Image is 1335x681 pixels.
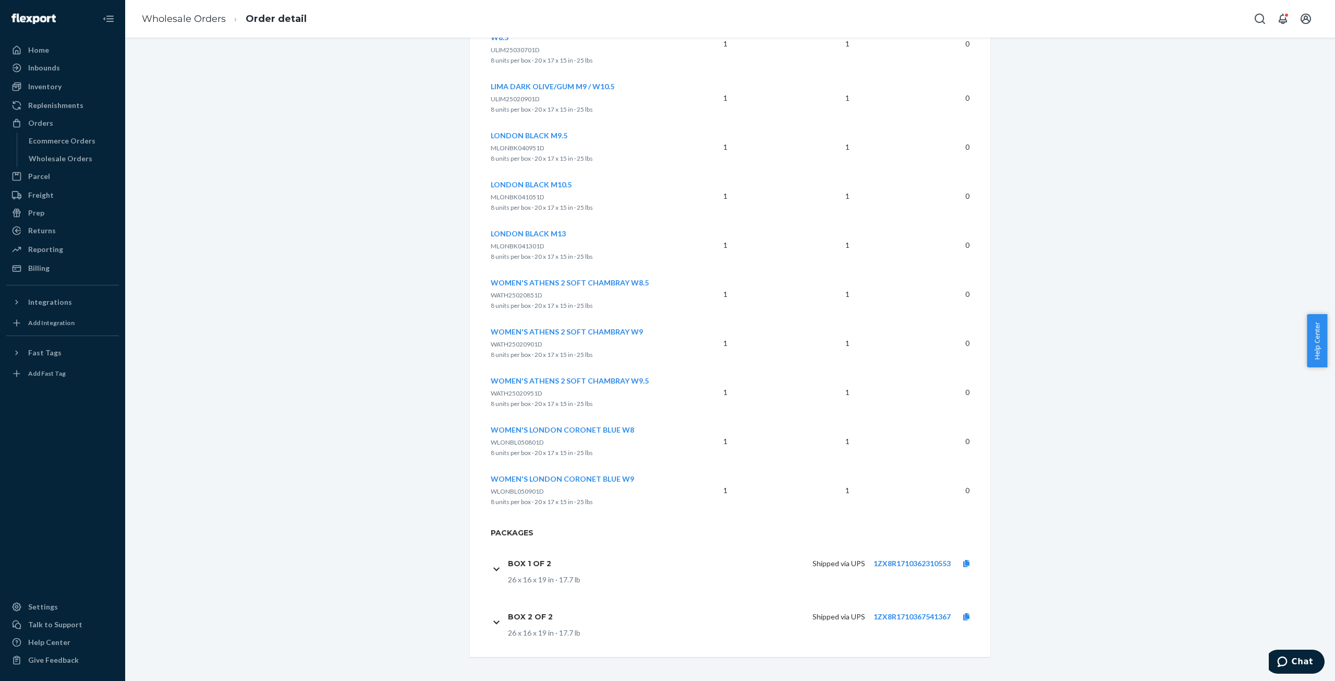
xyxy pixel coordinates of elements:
ol: breadcrumbs [133,4,315,34]
p: Shipped via UPS [812,612,865,622]
button: Fast Tags [6,344,119,361]
div: Ecommerce Orders [29,136,95,146]
span: WOMEN'S LONDON CORONET BLUE W8 [491,425,634,434]
p: 1 [744,289,849,300]
span: WOMEN'S ATHENS 2 SOFT CHAMBRAY W9.5 [491,376,649,385]
span: WOMEN'S ATHENS 2 SOFT CHAMBRAY W9 [491,327,643,336]
a: Reporting [6,241,119,258]
a: Returns [6,222,119,239]
button: Open account menu [1295,8,1316,29]
span: MLONBK040951D [491,144,544,152]
span: WOMEN'S ATHENS 2 SOFT CHAMBRAY W8.5 [491,278,649,287]
a: Add Integration [6,315,119,331]
a: Replenishments [6,97,119,114]
span: WATH25020851D [491,291,542,299]
div: Home [28,45,49,55]
p: 1 [744,338,849,349]
p: 1 [684,436,727,447]
button: Help Center [1307,314,1327,367]
p: 8 units per box · 20 x 17 x 15 in · 25 lbs [491,350,667,360]
a: Add Fast Tag [6,365,119,382]
div: Reporting [28,244,63,255]
span: MLONBK041051D [491,193,544,201]
iframe: Opens a widget where you can chat to one of our agents [1269,650,1325,676]
p: 0 [866,485,969,496]
span: MLONBK041301D [491,242,544,250]
p: 0 [866,387,969,398]
p: 1 [744,387,849,398]
span: WATH25020901D [491,340,542,348]
span: WOMEN'S LONDON CORONET BLUE W9 [491,474,634,483]
p: 1 [744,93,849,103]
p: 1 [744,39,849,49]
a: Parcel [6,168,119,185]
div: Integrations [28,297,72,307]
p: 8 units per box · 20 x 17 x 15 in · 25 lbs [491,448,667,458]
span: LIMA DARK OLIVE/GUM M9 / W10.5 [491,82,614,91]
p: 8 units per box · 20 x 17 x 15 in · 25 lbs [491,202,667,213]
p: Shipped via UPS [812,558,865,569]
span: LONDON BLACK M9.5 [491,131,567,140]
p: 1 [744,240,849,250]
div: Help Center [28,637,70,648]
p: 8 units per box · 20 x 17 x 15 in · 25 lbs [491,55,667,66]
div: Settings [28,602,58,612]
button: LONDON BLACK M9.5 [491,130,567,141]
p: 0 [866,39,969,49]
p: 8 units per box · 20 x 17 x 15 in · 25 lbs [491,104,667,115]
div: Add Integration [28,318,75,327]
p: 1 [684,485,727,496]
button: WOMEN'S LONDON CORONET BLUE W9 [491,474,634,484]
p: 0 [866,289,969,300]
h1: Box 1 of 2 [508,559,551,568]
button: LONDON BLACK M13 [491,229,566,239]
div: Inventory [28,81,62,92]
a: Help Center [6,634,119,651]
div: Add Fast Tag [28,369,66,378]
button: WOMEN'S ATHENS 2 SOFT CHAMBRAY W8.5 [491,278,649,288]
p: 8 units per box · 20 x 17 x 15 in · 25 lbs [491,153,667,164]
div: Replenishments [28,100,83,111]
p: 0 [866,93,969,103]
a: Order detail [246,13,307,25]
span: LONDON BLACK M13 [491,229,566,238]
a: 1ZX8R1710362310553 [873,559,951,568]
div: Fast Tags [28,348,62,358]
a: Wholesale Orders [23,150,119,167]
span: LONDON BLACK M10.5 [491,180,572,189]
span: WLONBL050801D [491,438,543,446]
p: 1 [744,436,849,447]
a: Settings [6,599,119,615]
span: WLONBL050901D [491,487,543,495]
p: 1 [684,142,727,152]
p: 8 units per box · 20 x 17 x 15 in · 25 lbs [491,399,667,409]
p: 1 [684,240,727,250]
a: Ecommerce Orders [23,133,119,149]
p: 0 [866,240,969,250]
div: Parcel [28,171,50,182]
div: Talk to Support [28,619,82,630]
p: 0 [866,191,969,201]
span: WATH25020951D [491,389,542,397]
button: Open Search Box [1249,8,1270,29]
div: Wholesale Orders [29,153,92,164]
a: Inventory [6,78,119,95]
p: 1 [744,142,849,152]
a: Billing [6,260,119,277]
a: Freight [6,187,119,204]
div: Give Feedback [28,655,79,665]
button: WOMEN'S LONDON CORONET BLUE W8 [491,425,634,435]
button: Integrations [6,294,119,310]
a: Inbounds [6,59,119,76]
p: 8 units per box · 20 x 17 x 15 in · 25 lbs [491,252,667,262]
button: Talk to Support [6,616,119,633]
button: WOMEN'S ATHENS 2 SOFT CHAMBRAY W9.5 [491,376,649,386]
h2: Packages [470,528,990,546]
button: WOMEN'S ATHENS 2 SOFT CHAMBRAY W9 [491,327,643,337]
p: 1 [684,39,727,49]
p: 1 [684,289,727,300]
a: Prep [6,205,119,221]
button: Open notifications [1272,8,1293,29]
